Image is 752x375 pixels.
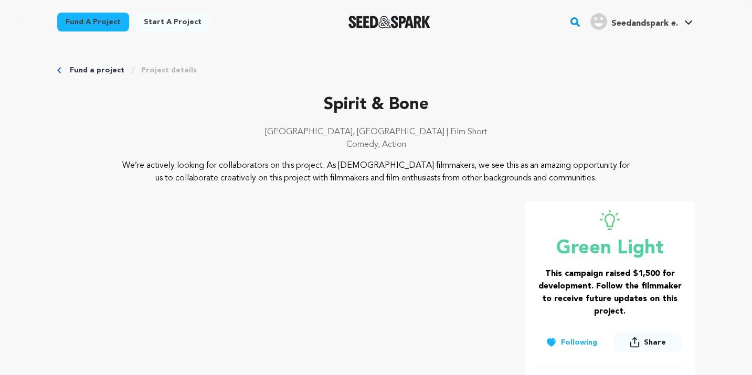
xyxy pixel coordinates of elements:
p: Spirit & Bone [57,92,695,117]
span: Seedandspark e. [611,19,678,28]
img: user.png [590,13,607,30]
button: Following [537,333,606,352]
h3: This campaign raised $1,500 for development. Follow the filmmaker to receive future updates on th... [537,267,683,318]
span: Share [613,333,682,356]
span: Share [644,337,666,348]
div: Breadcrumb [57,65,695,76]
div: Seedandspark e.'s Profile [590,13,678,30]
p: [GEOGRAPHIC_DATA], [GEOGRAPHIC_DATA] | Film Short [57,126,695,138]
a: Fund a project [57,13,129,31]
p: We’re actively looking for collaborators on this project. As [DEMOGRAPHIC_DATA] filmmakers, we se... [121,159,631,185]
span: Seedandspark e.'s Profile [588,11,695,33]
a: Start a project [135,13,210,31]
a: Seedandspark e.'s Profile [588,11,695,30]
img: Seed&Spark Logo Dark Mode [348,16,431,28]
button: Share [613,333,682,352]
a: Seed&Spark Homepage [348,16,431,28]
p: Comedy, Action [57,138,695,151]
p: Green Light [537,238,683,259]
a: Fund a project [70,65,124,76]
a: Project details [141,65,197,76]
